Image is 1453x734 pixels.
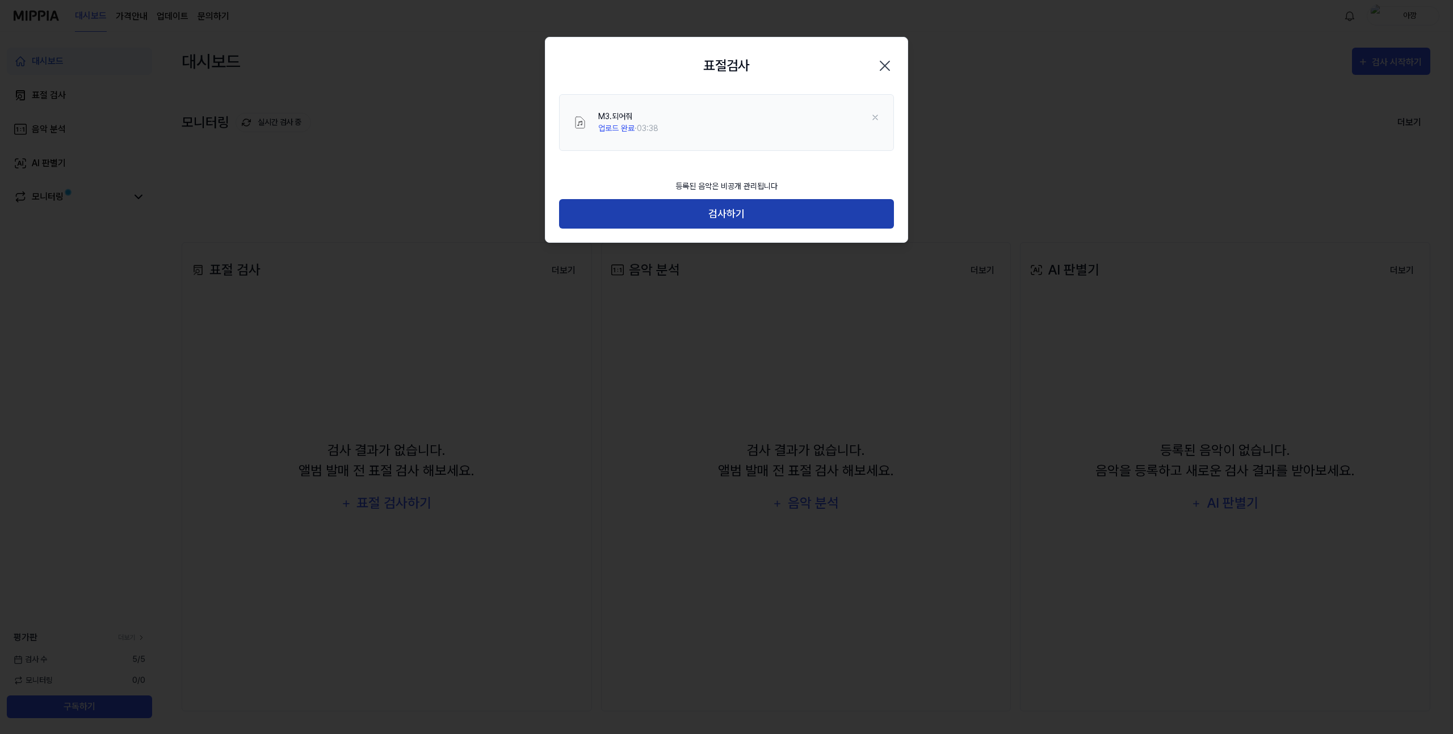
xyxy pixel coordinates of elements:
[573,116,587,129] img: File Select
[598,124,635,133] span: 업로드 완료
[703,56,750,76] h2: 표절검사
[598,111,658,123] div: M3.되어줘
[559,199,894,229] button: 검사하기
[598,123,658,134] div: · 03:38
[669,174,784,199] div: 등록된 음악은 비공개 관리됩니다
